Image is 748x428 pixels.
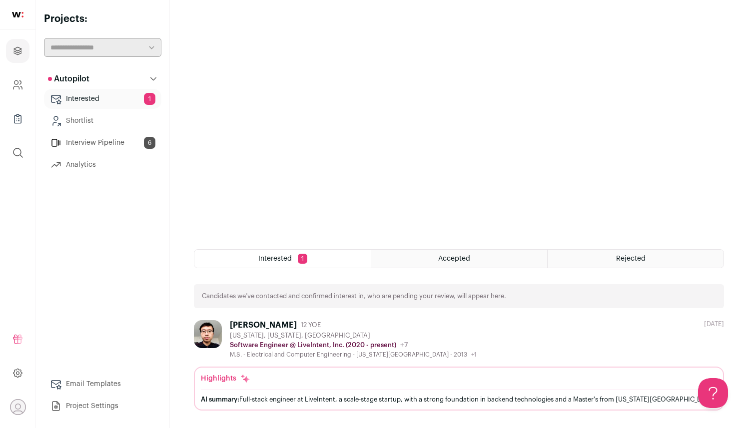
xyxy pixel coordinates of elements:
[44,396,161,416] a: Project Settings
[6,73,29,97] a: Company and ATS Settings
[6,39,29,63] a: Projects
[202,292,506,300] p: Candidates we’ve contacted and confirmed interest in, who are pending your review, will appear here.
[201,396,239,403] span: AI summary:
[201,394,717,405] div: Full-stack engineer at LiveIntent, a scale-stage startup, with a strong foundation in backend tec...
[230,341,396,349] p: Software Engineer @ LiveIntent, Inc. (2020 - present)
[44,89,161,109] a: Interested1
[44,69,161,89] button: Autopilot
[698,378,728,408] iframe: Help Scout Beacon - Open
[48,73,89,85] p: Autopilot
[12,12,23,17] img: wellfound-shorthand-0d5821cbd27db2630d0214b213865d53afaa358527fdda9d0ea32b1df1b89c2c.svg
[44,111,161,131] a: Shortlist
[400,342,408,349] span: +7
[10,399,26,415] button: Open dropdown
[471,352,477,358] span: +1
[230,320,297,330] div: [PERSON_NAME]
[44,133,161,153] a: Interview Pipeline6
[230,351,477,359] div: M.S. - Electrical and Computer Engineering - [US_STATE][GEOGRAPHIC_DATA] - 2013
[6,107,29,131] a: Company Lists
[301,321,321,329] span: 12 YOE
[44,155,161,175] a: Analytics
[616,255,646,262] span: Rejected
[704,320,724,328] div: [DATE]
[44,374,161,394] a: Email Templates
[44,12,161,26] h2: Projects:
[144,93,155,105] span: 1
[194,320,222,348] img: 97d4f4721b4c353f4783ab05b5e63fbbefd0428f83ae0c7f84ea6d7b135a68a8
[548,250,724,268] a: Rejected
[371,250,547,268] a: Accepted
[201,374,250,384] div: Highlights
[144,137,155,149] span: 6
[194,320,724,411] a: [PERSON_NAME] 12 YOE [US_STATE], [US_STATE], [GEOGRAPHIC_DATA] Software Engineer @ LiveIntent, In...
[438,255,470,262] span: Accepted
[230,332,477,340] div: [US_STATE], [US_STATE], [GEOGRAPHIC_DATA]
